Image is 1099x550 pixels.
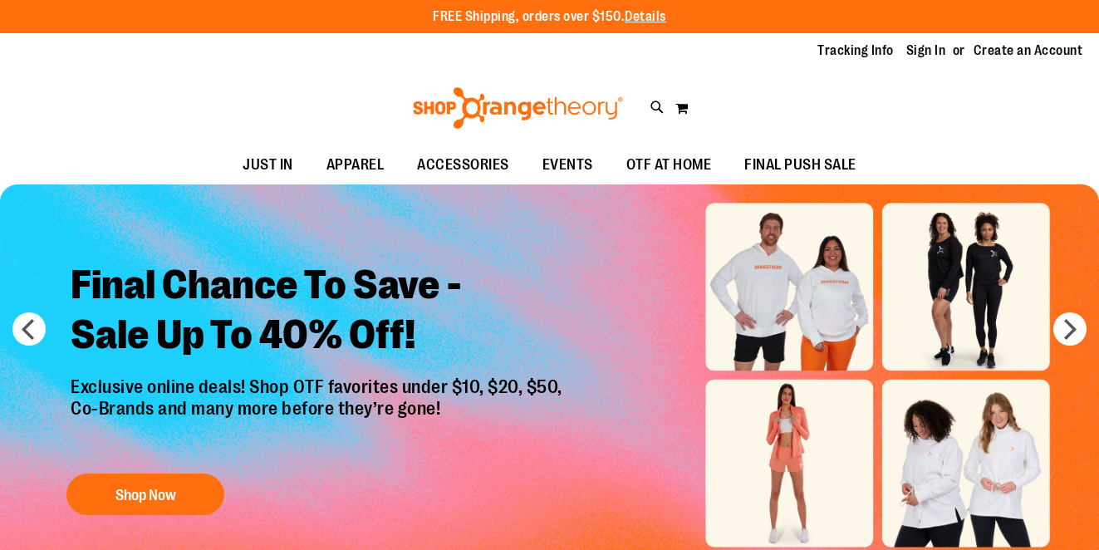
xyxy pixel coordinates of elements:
span: OTF AT HOME [626,146,712,184]
a: ACCESSORIES [400,146,526,184]
a: Create an Account [974,42,1083,60]
h2: Final Chance To Save - Sale Up To 40% Off! [58,248,579,376]
p: FREE Shipping, orders over $150. [433,7,666,27]
a: EVENTS [526,146,610,184]
a: Tracking Info [817,42,894,60]
button: Shop Now [66,474,224,515]
a: FINAL PUSH SALE [728,146,873,184]
img: Shop Orangetheory [410,87,626,129]
a: OTF AT HOME [610,146,729,184]
button: next [1053,312,1087,346]
span: FINAL PUSH SALE [744,146,856,184]
p: Exclusive online deals! Shop OTF favorites under $10, $20, $50, Co-Brands and many more before th... [58,376,579,458]
button: prev [12,312,46,346]
span: ACCESSORIES [417,146,509,184]
span: JUST IN [243,146,293,184]
a: Sign In [906,42,946,60]
a: JUST IN [226,146,310,184]
span: APPAREL [326,146,385,184]
a: Final Chance To Save -Sale Up To 40% Off! Exclusive online deals! Shop OTF favorites under $10, $... [58,248,579,524]
span: EVENTS [542,146,593,184]
a: Details [625,9,666,24]
a: APPAREL [310,146,401,184]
